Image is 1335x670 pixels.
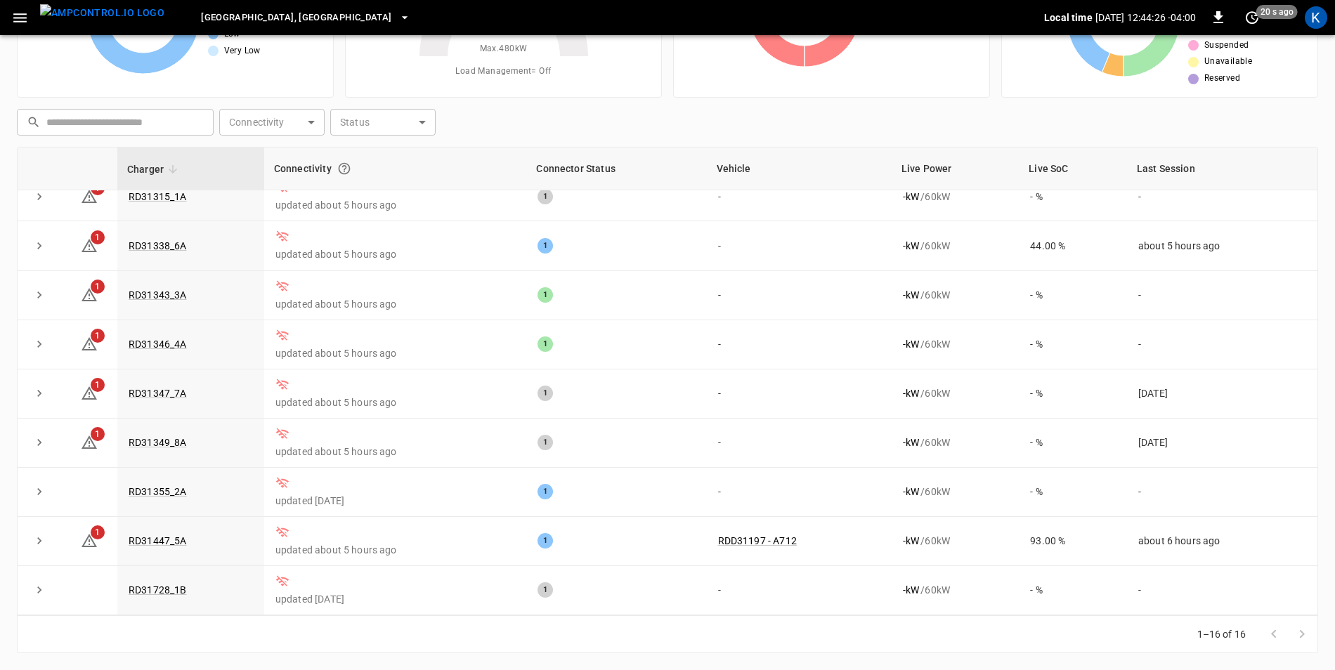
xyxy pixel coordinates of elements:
[91,280,105,294] span: 1
[1305,6,1327,29] div: profile-icon
[224,44,261,58] span: Very Low
[892,147,1020,190] th: Live Power
[718,535,797,546] a: RDD31197 - A712
[903,386,919,400] p: - kW
[201,10,391,26] span: [GEOGRAPHIC_DATA], [GEOGRAPHIC_DATA]
[903,583,1008,597] div: / 60 kW
[903,239,919,253] p: - kW
[275,494,516,508] p: updated [DATE]
[538,238,553,254] div: 1
[81,436,98,447] a: 1
[1019,468,1127,517] td: - %
[1127,271,1317,320] td: -
[274,156,517,181] div: Connectivity
[129,437,187,448] a: RD31349_8A
[903,239,1008,253] div: / 60 kW
[1019,419,1127,468] td: - %
[707,172,892,221] td: -
[1019,566,1127,615] td: - %
[29,481,50,502] button: expand row
[903,288,919,302] p: - kW
[1095,11,1196,25] p: [DATE] 12:44:26 -04:00
[538,484,553,499] div: 1
[29,530,50,551] button: expand row
[129,191,187,202] a: RD31315_1A
[538,287,553,303] div: 1
[129,486,187,497] a: RD31355_2A
[129,339,187,350] a: RD31346_4A
[91,525,105,539] span: 1
[538,582,553,598] div: 1
[1019,271,1127,320] td: - %
[127,161,182,178] span: Charger
[1204,55,1252,69] span: Unavailable
[275,445,516,459] p: updated about 5 hours ago
[275,198,516,212] p: updated about 5 hours ago
[903,583,919,597] p: - kW
[1127,221,1317,270] td: about 5 hours ago
[1019,369,1127,419] td: - %
[29,432,50,453] button: expand row
[707,369,892,419] td: -
[1241,6,1263,29] button: set refresh interval
[91,378,105,392] span: 1
[275,297,516,311] p: updated about 5 hours ago
[707,419,892,468] td: -
[129,535,187,546] a: RD31447_5A
[29,383,50,404] button: expand row
[903,337,1008,351] div: / 60 kW
[1127,566,1317,615] td: -
[707,271,892,320] td: -
[538,189,553,204] div: 1
[1127,147,1317,190] th: Last Session
[1204,72,1240,86] span: Reserved
[29,334,50,355] button: expand row
[91,329,105,343] span: 1
[707,147,892,190] th: Vehicle
[538,533,553,549] div: 1
[275,346,516,360] p: updated about 5 hours ago
[195,4,415,32] button: [GEOGRAPHIC_DATA], [GEOGRAPHIC_DATA]
[455,65,551,79] span: Load Management = Off
[1019,221,1127,270] td: 44.00 %
[29,579,50,600] button: expand row
[903,288,1008,302] div: / 60 kW
[1019,320,1127,369] td: - %
[1019,147,1127,190] th: Live SoC
[129,584,187,596] a: RD31728_1B
[903,337,919,351] p: - kW
[1044,11,1093,25] p: Local time
[903,534,919,548] p: - kW
[91,427,105,441] span: 1
[81,289,98,300] a: 1
[29,284,50,306] button: expand row
[1127,369,1317,419] td: [DATE]
[903,190,919,204] p: - kW
[29,235,50,256] button: expand row
[129,289,187,301] a: RD31343_3A
[903,435,1008,449] div: / 60 kW
[903,485,919,499] p: - kW
[29,186,50,207] button: expand row
[903,485,1008,499] div: / 60 kW
[275,395,516,409] p: updated about 5 hours ago
[275,247,516,261] p: updated about 5 hours ago
[1127,468,1317,517] td: -
[903,190,1008,204] div: / 60 kW
[1127,320,1317,369] td: -
[526,147,706,190] th: Connector Status
[40,4,164,22] img: ampcontrol.io logo
[1204,39,1249,53] span: Suspended
[81,190,98,202] a: 1
[707,468,892,517] td: -
[707,221,892,270] td: -
[1127,517,1317,566] td: about 6 hours ago
[81,534,98,546] a: 1
[538,386,553,401] div: 1
[707,320,892,369] td: -
[81,239,98,251] a: 1
[129,240,187,251] a: RD31338_6A
[1019,517,1127,566] td: 93.00 %
[1127,419,1317,468] td: [DATE]
[275,543,516,557] p: updated about 5 hours ago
